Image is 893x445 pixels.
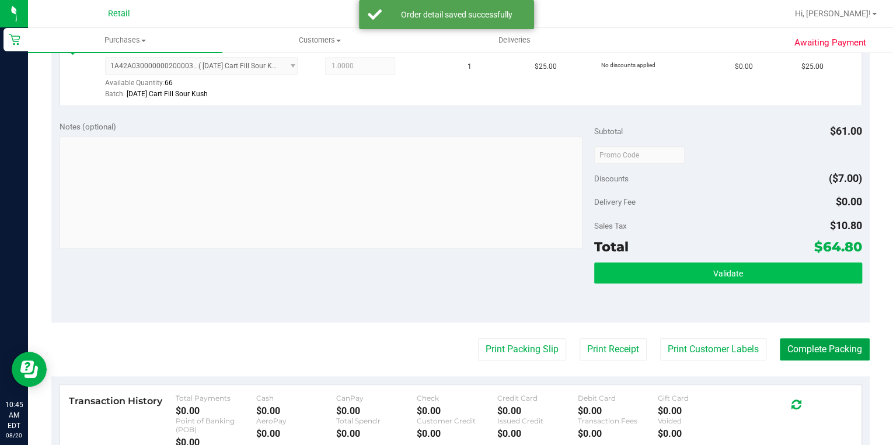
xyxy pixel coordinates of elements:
[795,9,871,18] span: Hi, [PERSON_NAME]!
[658,416,738,425] div: Voided
[594,221,627,230] span: Sales Tax
[222,28,417,52] a: Customers
[814,239,862,255] span: $64.80
[60,122,116,131] span: Notes (optional)
[780,338,870,360] button: Complete Packing
[5,400,23,431] p: 10:45 AM EDT
[594,127,623,136] span: Subtotal
[594,168,629,189] span: Discounts
[577,428,658,439] div: $0.00
[336,416,417,425] div: Total Spendr
[594,197,636,206] span: Delivery Fee
[127,90,208,98] span: [DATE] Cart Fill Sour Kush
[594,146,685,164] input: Promo Code
[534,61,556,72] span: $25.00
[105,75,308,97] div: Available Quantity:
[836,195,862,208] span: $0.00
[336,428,417,439] div: $0.00
[601,62,655,68] span: No discounts applied
[417,428,497,439] div: $0.00
[658,394,738,402] div: Gift Card
[735,61,753,72] span: $0.00
[478,338,566,360] button: Print Packing Slip
[660,338,766,360] button: Print Customer Labels
[497,405,578,416] div: $0.00
[417,416,497,425] div: Customer Credit
[594,262,861,283] button: Validate
[830,219,862,232] span: $10.80
[497,428,578,439] div: $0.00
[28,28,222,52] a: Purchases
[176,416,256,434] div: Point of Banking (POB)
[658,405,738,416] div: $0.00
[577,416,658,425] div: Transaction Fees
[336,394,417,402] div: CanPay
[580,338,647,360] button: Print Receipt
[468,61,472,72] span: 1
[28,35,222,45] span: Purchases
[256,416,337,425] div: AeroPay
[5,431,23,440] p: 08/20
[577,394,658,402] div: Debit Card
[12,352,47,387] iframe: Resource center
[577,405,658,416] div: $0.00
[256,428,337,439] div: $0.00
[794,36,866,50] span: Awaiting Payment
[594,239,629,255] span: Total
[497,416,578,425] div: Issued Credit
[256,394,337,402] div: Cash
[105,90,125,98] span: Batch:
[388,9,525,20] div: Order detail saved successfully
[417,28,612,52] a: Deliveries
[176,394,256,402] div: Total Payments
[801,61,824,72] span: $25.00
[176,405,256,416] div: $0.00
[9,34,20,45] inline-svg: Retail
[658,428,738,439] div: $0.00
[483,35,546,45] span: Deliveries
[223,35,416,45] span: Customers
[108,9,130,19] span: Retail
[417,405,497,416] div: $0.00
[165,79,173,87] span: 66
[497,394,578,402] div: Credit Card
[830,125,862,137] span: $61.00
[829,172,862,184] span: ($7.00)
[417,394,497,402] div: Check
[336,405,417,416] div: $0.00
[713,269,743,278] span: Validate
[256,405,337,416] div: $0.00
